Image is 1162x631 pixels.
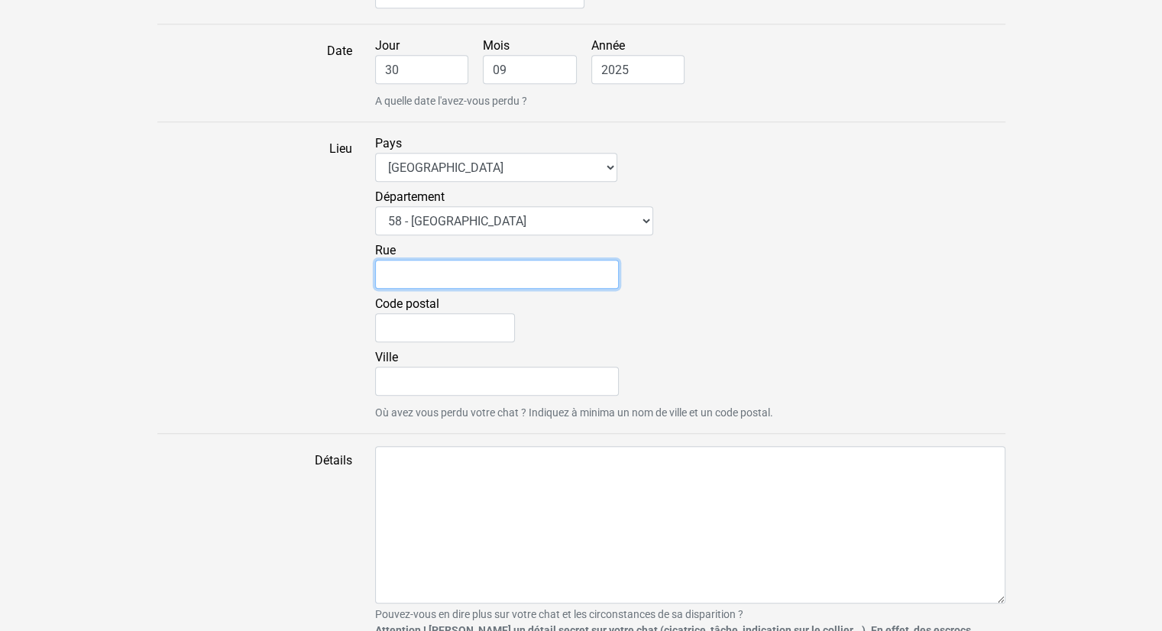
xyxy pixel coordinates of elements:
label: Année [591,37,697,84]
label: Mois [483,37,588,84]
label: Lieu [146,134,364,421]
small: Où avez vous perdu votre chat ? Indiquez à minima un nom de ville et un code postal. [375,405,1005,421]
label: Jour [375,37,481,84]
label: Rue [375,241,619,289]
label: Ville [375,348,619,396]
input: Mois [483,55,577,84]
label: Code postal [375,295,515,342]
input: Rue [375,260,619,289]
label: Pays [375,134,617,182]
input: Jour [375,55,469,84]
small: A quelle date l'avez-vous perdu ? [375,93,1005,109]
select: Département [375,206,653,235]
input: Ville [375,367,619,396]
input: Année [591,55,685,84]
select: Pays [375,153,617,182]
label: Département [375,188,653,235]
label: Date [146,37,364,109]
input: Code postal [375,313,515,342]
